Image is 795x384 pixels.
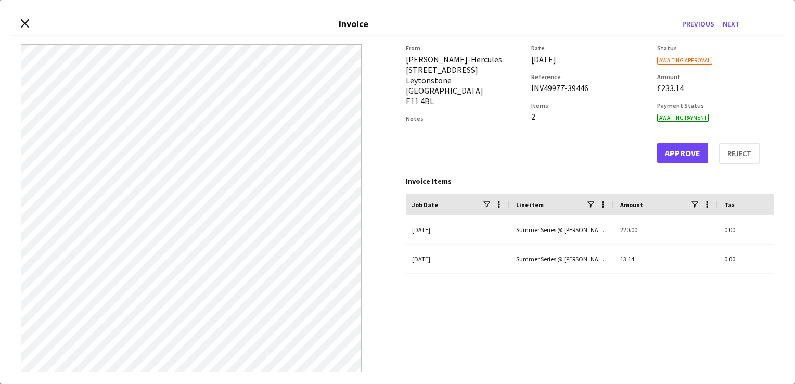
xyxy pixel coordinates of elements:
[657,143,708,163] button: Approve
[719,143,760,164] button: Reject
[719,16,744,32] button: Next
[412,201,438,209] span: Job Date
[657,101,774,109] h3: Payment Status
[657,114,709,122] span: Awaiting payment
[406,245,510,273] div: [DATE]
[531,83,648,93] div: INV49977-39446
[531,73,648,81] h3: Reference
[531,54,648,65] div: [DATE]
[516,201,544,209] span: Line item
[406,176,774,186] div: Invoice Items
[678,16,719,32] button: Previous
[406,215,510,244] div: [DATE]
[657,44,774,52] h3: Status
[406,54,523,106] div: [PERSON_NAME]-Hercules [STREET_ADDRESS] Leytonstone [GEOGRAPHIC_DATA] E11 4BL
[510,215,614,244] div: Summer Series @ [PERSON_NAME] & Wingz - Performer (salary)
[510,245,614,273] div: Summer Series @ [PERSON_NAME] & Wingz - Performer (expense)
[406,44,523,52] h3: From
[657,57,712,65] span: Awaiting approval
[531,101,648,109] h3: Items
[406,114,523,122] h3: Notes
[339,18,368,30] h3: Invoice
[620,201,643,209] span: Amount
[531,111,648,122] div: 2
[657,83,774,93] div: £233.14
[657,73,774,81] h3: Amount
[531,44,648,52] h3: Date
[614,215,718,244] div: 220.00
[724,201,735,209] span: Tax
[614,245,718,273] div: 13.14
